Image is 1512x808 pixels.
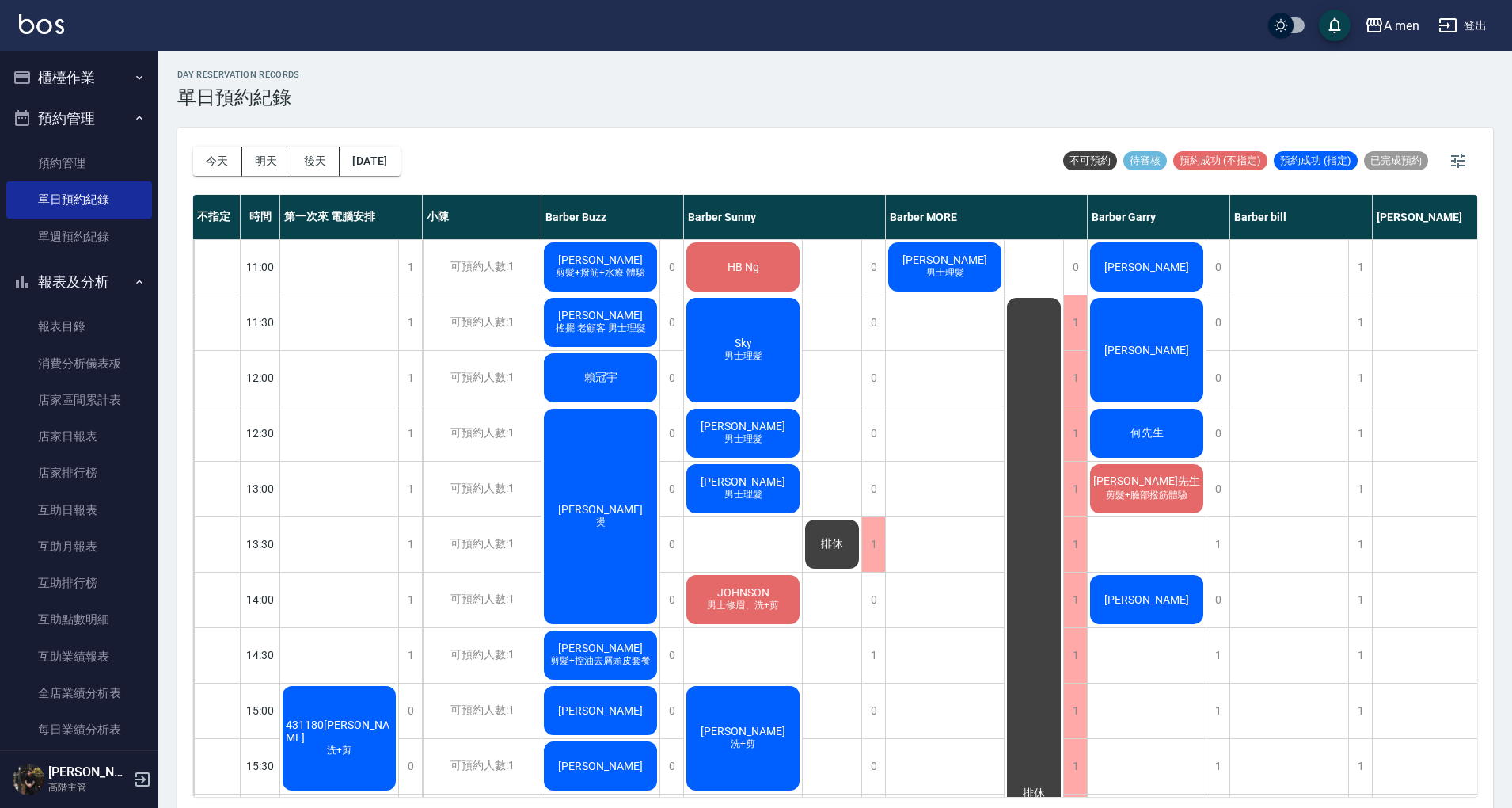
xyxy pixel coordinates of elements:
[241,572,280,627] div: 14:00
[1063,154,1117,168] span: 不可預約
[1090,475,1203,489] span: [PERSON_NAME]先生
[48,764,129,780] h5: [PERSON_NAME]
[398,351,422,406] div: 1
[555,760,646,772] span: [PERSON_NAME]
[398,517,422,572] div: 1
[923,266,967,280] span: 男士理髮
[861,739,885,794] div: 0
[555,253,646,266] span: [PERSON_NAME]
[1206,295,1229,350] div: 0
[659,517,683,572] div: 0
[1063,240,1087,295] div: 0
[555,642,646,654] span: [PERSON_NAME]
[398,406,422,461] div: 1
[193,147,242,176] button: 今天
[1206,628,1229,683] div: 1
[6,345,152,382] a: 消費分析儀表板
[6,219,152,255] a: 單週預約紀錄
[241,738,280,794] div: 15:30
[6,382,152,418] a: 店家區間累計表
[1348,628,1372,683] div: 1
[1103,489,1191,502] span: 剪髮+臉部撥筋體驗
[398,295,422,350] div: 1
[423,240,541,295] div: 可預約人數:1
[423,684,541,738] div: 可預約人數:1
[659,628,683,683] div: 0
[1063,351,1087,406] div: 1
[555,704,646,717] span: [PERSON_NAME]
[731,337,755,349] span: Sky
[714,586,773,599] span: JOHNSON
[1348,240,1372,295] div: 1
[1348,573,1372,627] div: 1
[1063,462,1087,516] div: 1
[684,195,886,239] div: Barber Sunny
[1432,11,1493,40] button: 登出
[423,295,541,350] div: 可預約人數:1
[659,240,683,295] div: 0
[861,351,885,406] div: 0
[1020,787,1048,801] span: 排休
[704,599,782,612] span: 男士修眉、洗+剪
[241,461,280,516] div: 13:00
[48,780,129,795] p: 高階主管
[1063,295,1087,350] div: 1
[1123,154,1167,168] span: 待審核
[193,195,241,239] div: 不指定
[1230,195,1373,239] div: Barber bill
[398,573,422,627] div: 1
[177,86,300,109] h3: 單日預約紀錄
[6,748,152,784] a: 營業統計分析表
[1206,684,1229,738] div: 1
[1348,351,1372,406] div: 1
[398,462,422,516] div: 1
[1206,739,1229,794] div: 1
[659,573,683,627] div: 0
[1101,344,1192,356] span: [PERSON_NAME]
[6,601,152,638] a: 互助點數明細
[1173,154,1267,168] span: 預約成功 (不指定)
[1348,684,1372,738] div: 1
[1348,739,1372,794] div: 1
[280,195,423,239] div: 第一次來 電腦安排
[555,503,646,516] span: [PERSON_NAME]
[721,488,765,501] span: 男士理髮
[1101,261,1192,273] span: [PERSON_NAME]
[593,516,609,529] span: 燙
[1364,154,1428,168] span: 已完成預約
[423,351,541,406] div: 可預約人數:1
[697,725,788,737] span: [PERSON_NAME]
[547,654,654,668] span: 剪髮+控油去屑頭皮套餐
[818,537,846,551] span: 排休
[291,147,340,176] button: 後天
[721,433,765,446] span: 男士理髮
[398,739,422,794] div: 0
[1348,462,1372,516] div: 1
[340,147,400,176] button: [DATE]
[398,684,422,738] div: 0
[398,628,422,683] div: 1
[19,14,64,34] img: Logo
[6,145,152,181] a: 預約管理
[1206,240,1229,295] div: 0
[659,739,683,794] div: 0
[6,565,152,601] a: 互助排行榜
[697,475,788,488] span: [PERSON_NAME]
[241,295,280,350] div: 11:30
[283,718,396,744] span: 431180[PERSON_NAME]
[1206,517,1229,572] div: 1
[861,240,885,295] div: 0
[659,462,683,516] div: 0
[659,295,683,350] div: 0
[241,683,280,738] div: 15:00
[6,181,152,218] a: 單日預約紀錄
[242,147,291,176] button: 明天
[659,684,683,738] div: 0
[1063,517,1087,572] div: 1
[886,195,1088,239] div: Barber MORE
[398,240,422,295] div: 1
[423,195,541,239] div: 小陳
[241,406,280,461] div: 12:30
[1088,195,1230,239] div: Barber Garry
[241,239,280,295] div: 11:00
